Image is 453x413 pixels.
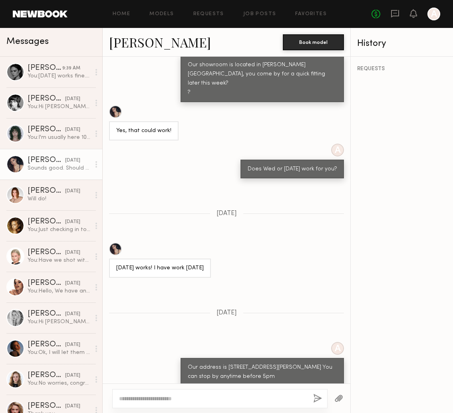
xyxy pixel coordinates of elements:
div: [DATE] [65,280,80,287]
div: [DATE] [65,157,80,164]
div: Our showroom is located in [PERSON_NAME][GEOGRAPHIC_DATA], you come by for a quick fitting later ... [188,61,337,97]
div: Will do! [28,195,90,203]
div: Does Wed or [DATE] work for you? [248,165,337,174]
div: [DATE] [65,403,80,410]
div: [PERSON_NAME] [28,64,62,72]
button: Book model [283,34,344,50]
div: [DATE] [65,218,80,226]
div: [DATE] [65,188,80,195]
a: Models [149,12,174,17]
div: Our address is [STREET_ADDRESS][PERSON_NAME] You can stop by anytime before 5pm [188,363,337,381]
span: [DATE] [217,310,237,316]
div: Yes, that could work! [116,126,171,136]
div: [PERSON_NAME] [28,156,65,164]
div: You: Hello, We have an shoot this week in [GEOGRAPHIC_DATA], what is your availability ? [28,287,90,295]
div: REQUESTS [357,66,447,72]
div: [PERSON_NAME] [28,341,65,349]
div: You: [DATE] works fine. Our address is [STREET_ADDRESS][PERSON_NAME] Just let me know what time y... [28,72,90,80]
div: You: I'm usually here 10-5 mon-fri, let me know what date/time works for you [28,134,90,141]
div: [DATE] [65,95,80,103]
div: [DATE] [65,126,80,134]
div: Sounds good. Should be there around 12:30 [28,164,90,172]
a: Book model [283,38,344,45]
a: Home [113,12,131,17]
div: [DATE] [65,310,80,318]
div: History [357,39,447,48]
div: You: Hi [PERSON_NAME], Can we get your availability [28,318,90,326]
div: [PERSON_NAME] [28,218,65,226]
a: Job Posts [243,12,276,17]
div: You: Ok, I will let them know. Can you please text me at [PHONE_NUMBER] [28,349,90,356]
div: [PERSON_NAME] [28,187,65,195]
div: You: Hi [PERSON_NAME], [PERSON_NAME] this finds you well. Are you available for a shoot in LA nex... [28,103,90,111]
div: You: Just checking in to see if you can stop by the showroom [28,226,90,233]
div: [DATE] works! I have work [DATE] [116,264,204,273]
div: [PERSON_NAME] [28,249,65,257]
span: Messages [6,37,49,46]
span: [DATE] [217,210,237,217]
div: [DATE] [65,341,80,349]
div: You: No worries, congrats on booking the job. Let us know when you're back in [GEOGRAPHIC_DATA] [28,379,90,387]
div: You: Have we shot with you before? [28,257,90,264]
div: [PERSON_NAME] [28,310,65,318]
div: [DATE] [65,372,80,379]
div: [PERSON_NAME] [28,279,65,287]
div: [DATE] [65,249,80,257]
div: [PERSON_NAME] [28,95,65,103]
div: [PERSON_NAME] [28,372,65,379]
a: Favorites [295,12,327,17]
a: A [427,8,440,20]
div: [PERSON_NAME] [28,126,65,134]
div: [PERSON_NAME] [28,402,65,410]
a: [PERSON_NAME] [109,34,211,51]
a: Requests [193,12,224,17]
div: 9:39 AM [62,65,80,72]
